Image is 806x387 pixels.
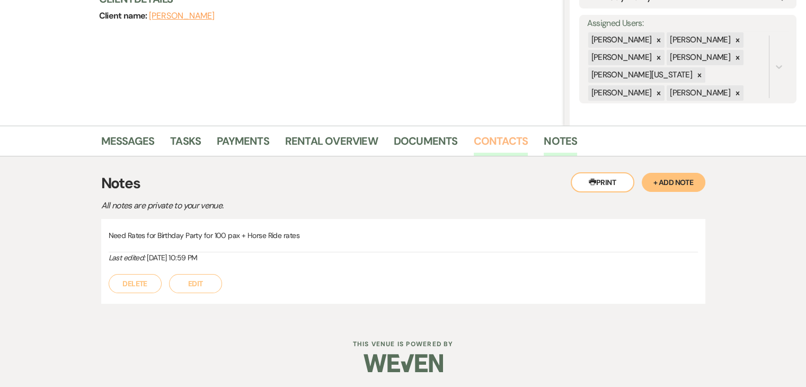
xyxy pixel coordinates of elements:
[394,133,458,156] a: Documents
[364,345,443,382] img: Weven Logo
[99,10,149,21] span: Client name:
[588,85,653,101] div: [PERSON_NAME]
[109,253,145,262] i: Last edited:
[588,67,694,83] div: [PERSON_NAME][US_STATE]
[285,133,378,156] a: Rental Overview
[588,50,653,65] div: [PERSON_NAME]
[474,133,528,156] a: Contacts
[101,133,155,156] a: Messages
[101,199,472,213] p: All notes are private to your venue.
[169,274,222,293] button: Edit
[109,274,162,293] button: Delete
[588,32,653,48] div: [PERSON_NAME]
[667,50,732,65] div: [PERSON_NAME]
[101,172,705,195] h3: Notes
[149,12,215,20] button: [PERSON_NAME]
[667,32,732,48] div: [PERSON_NAME]
[109,252,698,263] div: [DATE] 10:59 PM
[667,85,732,101] div: [PERSON_NAME]
[587,16,789,31] label: Assigned Users:
[642,173,705,192] button: + Add Note
[217,133,269,156] a: Payments
[170,133,201,156] a: Tasks
[544,133,577,156] a: Notes
[571,172,634,192] button: Print
[109,230,698,241] p: Need Rates for Birthday Party for 100 pax + Horse Ride rates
